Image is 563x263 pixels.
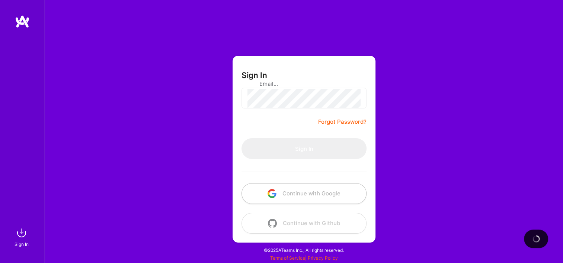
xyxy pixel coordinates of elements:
[241,138,367,159] button: Sign In
[241,71,267,80] h3: Sign In
[268,189,276,198] img: icon
[318,117,367,126] a: Forgot Password?
[270,255,305,261] a: Terms of Service
[308,255,338,261] a: Privacy Policy
[45,241,563,259] div: © 2025 ATeams Inc., All rights reserved.
[259,74,349,93] input: Email...
[15,240,29,248] div: Sign In
[241,213,367,234] button: Continue with Github
[14,225,29,240] img: sign in
[268,219,277,228] img: icon
[241,183,367,204] button: Continue with Google
[270,255,338,261] span: |
[15,15,30,28] img: logo
[531,234,541,244] img: loading
[16,225,29,248] a: sign inSign In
